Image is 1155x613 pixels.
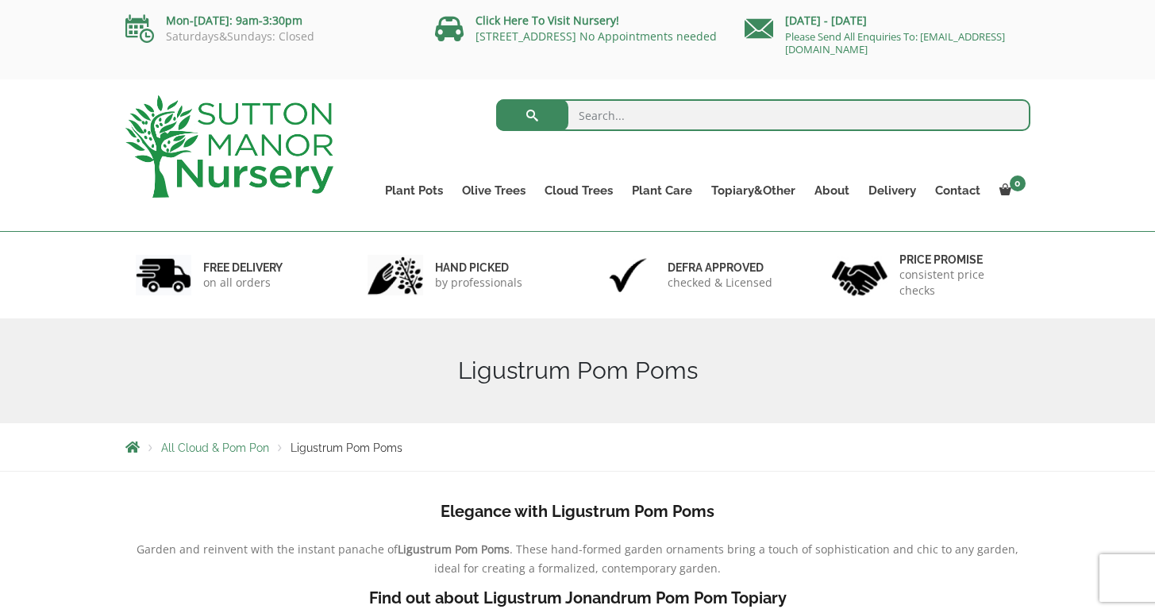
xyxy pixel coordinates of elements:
p: consistent price checks [899,267,1020,299]
h6: FREE DELIVERY [203,260,283,275]
input: Search... [496,99,1030,131]
h1: Ligustrum Pom Poms [125,357,1030,385]
p: Mon-[DATE]: 9am-3:30pm [125,11,411,30]
a: Please Send All Enquiries To: [EMAIL_ADDRESS][DOMAIN_NAME] [785,29,1005,56]
a: [STREET_ADDRESS] No Appointments needed [475,29,717,44]
a: Cloud Trees [535,179,622,202]
p: by professionals [435,275,522,291]
a: Click Here To Visit Nursery! [475,13,619,28]
p: on all orders [203,275,283,291]
img: 4.jpg [832,251,887,299]
h6: hand picked [435,260,522,275]
nav: Breadcrumbs [125,441,1030,453]
p: Saturdays&Sundays: Closed [125,30,411,43]
a: About [805,179,859,202]
img: logo [125,95,333,198]
h6: Defra approved [668,260,772,275]
span: Ligustrum Pom Poms [291,441,402,454]
p: checked & Licensed [668,275,772,291]
img: 1.jpg [136,255,191,295]
a: Plant Care [622,179,702,202]
a: Contact [926,179,990,202]
a: Olive Trees [452,179,535,202]
p: [DATE] - [DATE] [745,11,1030,30]
a: 0 [990,179,1030,202]
a: Delivery [859,179,926,202]
img: 2.jpg [368,255,423,295]
b: Ligustrum Pom Poms [398,542,510,557]
a: All Cloud & Pom Pon [161,441,269,454]
b: Find out about Ligustrum Jonandrum Pom Pom Topiary [369,588,787,607]
b: Elegance with Ligustrum Pom Poms [441,502,714,521]
a: Plant Pots [375,179,452,202]
a: Topiary&Other [702,179,805,202]
h6: Price promise [899,253,1020,267]
span: Garden and reinvent with the instant panache of [137,542,398,557]
span: . These hand-formed garden ornaments bring a touch of sophistication and chic to any garden, idea... [434,542,1018,576]
img: 3.jpg [600,255,656,295]
span: 0 [1010,175,1026,191]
